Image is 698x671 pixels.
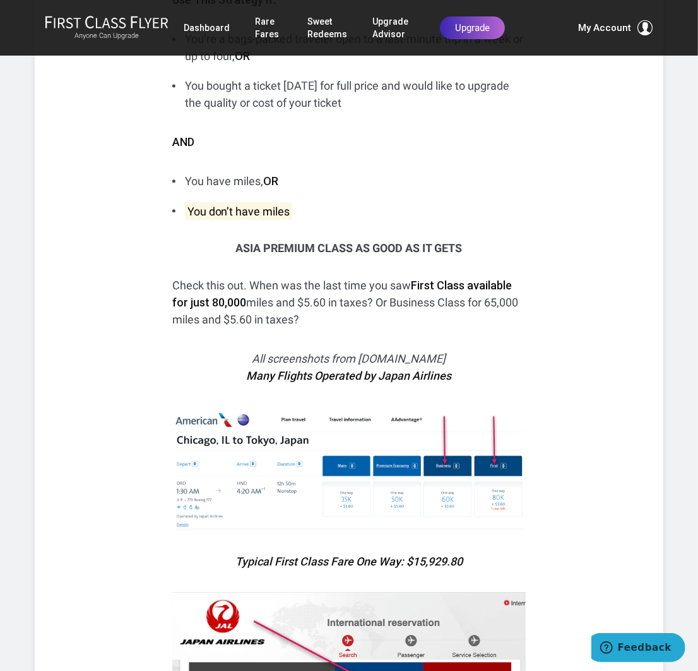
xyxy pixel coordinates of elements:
button: My Account [579,20,653,35]
strong: First Class available for just 80,000 [172,279,512,309]
iframe: Opens a widget where you can find more information [591,633,685,665]
em: Typical First Class Fare One Way: $15,929.80 [235,555,463,568]
a: Upgrade [440,16,505,39]
h3: Asia Premium Class As Good as It Gets [172,242,526,255]
a: Dashboard [184,16,230,39]
em: All screenshots from [DOMAIN_NAME] [246,352,451,382]
strong: OR [235,49,250,63]
p: Check this out. When was the last time you saw miles and $5.60 in taxes? Or Business Class for 65... [172,277,526,328]
li: You have miles, [172,172,526,190]
img: First Class Flyer [45,15,169,28]
a: Rare Fares [255,10,282,45]
strong: Many Flights Operated by Japan Airlines [246,369,451,382]
a: Sweet Redeems [307,10,347,45]
span: My Account [579,20,632,35]
small: Anyone Can Upgrade [45,32,169,40]
li: You bought a ticket [DATE] for full price and would like to upgrade the quality or cost of your t... [172,77,526,111]
a: Upgrade Advisor [372,10,415,45]
strong: AND [172,135,194,148]
mark: You don’t have miles [185,202,292,220]
strong: OR [263,174,278,188]
a: First Class FlyerAnyone Can Upgrade [45,15,169,40]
